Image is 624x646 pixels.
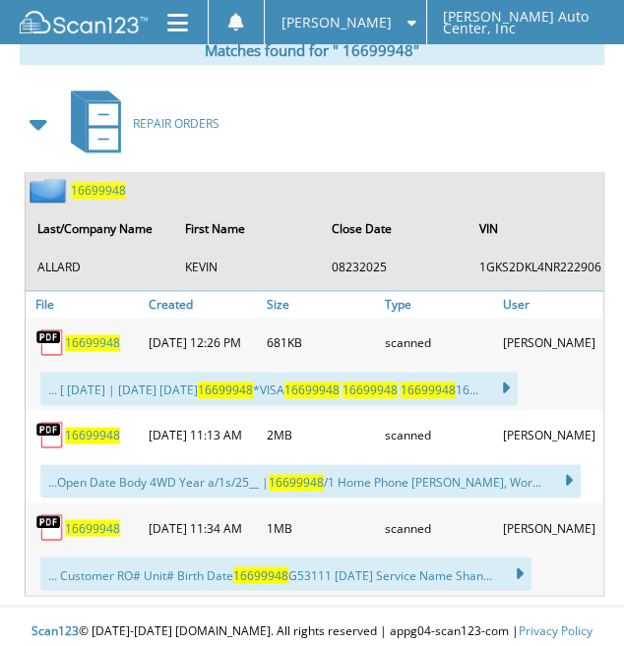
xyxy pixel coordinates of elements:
[498,323,616,362] div: [PERSON_NAME]
[262,507,380,547] div: 1MB
[380,415,498,454] div: scanned
[322,208,468,249] th: Close Date
[343,382,398,398] span: 16699948
[20,11,148,33] img: scan123-logo-white.svg
[65,427,120,443] span: 1 6 6 9 9 9 4 8
[144,323,262,362] div: [DATE] 12:26 PM
[269,474,324,491] span: 16699948
[40,372,518,405] div: ... [ [DATE] | [DATE] [DATE] *VISA 16...
[40,464,581,498] div: ...Open Date Body 4WD Year a/1s/25__ | /1 Home Phone [PERSON_NAME], Wor...
[175,208,321,249] th: First Name
[498,507,616,547] div: [PERSON_NAME]
[28,208,173,249] th: Last/Company Name
[380,291,498,318] a: Type
[59,85,219,162] a: REPAIR ORDERS
[262,415,380,454] div: 2MB
[30,178,71,203] img: folder2.png
[28,251,173,283] td: A L L A R D
[380,507,498,547] div: scanned
[519,621,593,638] a: Privacy Policy
[233,566,288,583] span: 16699948
[198,382,253,398] span: 16699948
[281,17,392,29] span: [PERSON_NAME]
[65,334,120,351] span: 1 6 6 9 9 9 4 8
[65,519,120,536] a: 16699948
[20,35,604,65] div: Matches found for " 16699948"
[401,382,456,398] span: 16699948
[262,291,380,318] a: Size
[175,251,321,283] td: K E V I N
[469,251,615,283] td: 1 G K S 2 D K L 4 N R 2 2 2 9 0 6
[133,115,219,132] span: R E P A I R O R D E R S
[26,291,144,318] a: File
[380,323,498,362] div: scanned
[71,182,126,199] a: 16699948
[322,251,468,283] td: 0 8 2 3 2 0 2 5
[284,382,340,398] span: 16699948
[144,507,262,547] div: [DATE] 11:34 AM
[144,415,262,454] div: [DATE] 11:13 AM
[31,621,79,638] span: Scan123
[144,291,262,318] a: Created
[262,323,380,362] div: 681KB
[35,420,65,449] img: PDF.png
[498,291,616,318] a: User
[498,415,616,454] div: [PERSON_NAME]
[65,519,120,536] span: 1 6 6 9 9 9 4 8
[35,327,65,357] img: PDF.png
[469,208,615,249] th: VIN
[65,334,120,351] a: 16699948
[71,182,126,199] span: 1 6 6 9 9 9 4 8
[35,512,65,542] img: PDF.png
[443,11,607,34] span: [PERSON_NAME] Auto Center, Inc
[40,557,531,590] div: ... Customer RO# Unit# Birth Date G53111 [DATE] Service Name Shan...
[65,427,120,443] a: 16699948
